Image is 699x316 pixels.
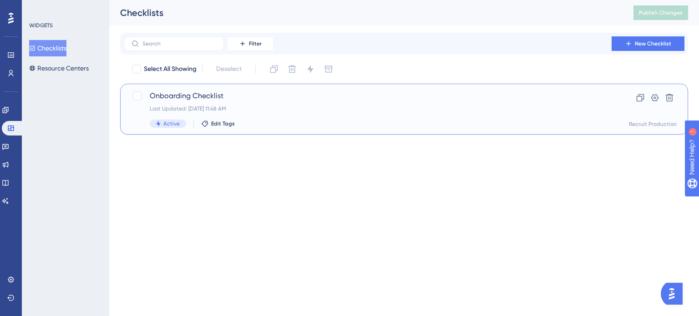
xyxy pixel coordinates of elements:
[63,5,66,12] div: 1
[120,6,611,19] div: Checklists
[208,61,250,77] button: Deselect
[29,40,66,56] button: Checklists
[29,60,89,76] button: Resource Centers
[639,9,683,16] span: Publish Changes
[144,64,197,75] span: Select All Showing
[150,90,586,101] span: Onboarding Checklist
[249,40,262,47] span: Filter
[201,120,235,127] button: Edit Tags
[612,36,684,51] button: New Checklist
[661,280,688,307] iframe: UserGuiding AI Assistant Launcher
[635,40,671,47] span: New Checklist
[216,64,242,75] span: Deselect
[228,36,273,51] button: Filter
[633,5,688,20] button: Publish Changes
[21,2,57,13] span: Need Help?
[629,120,677,128] div: Recruit Production
[142,40,216,47] input: Search
[163,120,180,127] span: Active
[150,105,586,112] div: Last Updated: [DATE] 11:48 AM
[211,120,235,127] span: Edit Tags
[29,22,53,29] div: WIDGETS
